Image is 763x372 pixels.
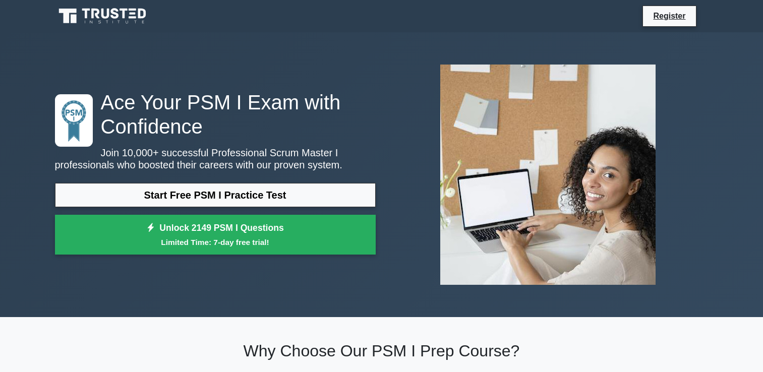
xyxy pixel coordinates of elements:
[55,90,376,139] h1: Ace Your PSM I Exam with Confidence
[55,183,376,207] a: Start Free PSM I Practice Test
[55,215,376,255] a: Unlock 2149 PSM I QuestionsLimited Time: 7-day free trial!
[647,10,691,22] a: Register
[55,341,709,360] h2: Why Choose Our PSM I Prep Course?
[68,236,363,248] small: Limited Time: 7-day free trial!
[55,147,376,171] p: Join 10,000+ successful Professional Scrum Master I professionals who boosted their careers with ...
